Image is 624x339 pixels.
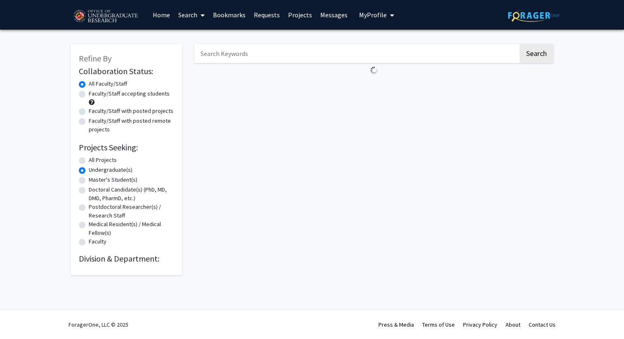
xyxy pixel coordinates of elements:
[174,0,209,29] a: Search
[89,79,127,88] label: All Faculty/Staff
[149,0,174,29] a: Home
[89,237,106,246] label: Faculty
[316,0,352,29] a: Messages
[79,143,174,152] h2: Projects Seeking:
[367,63,381,77] img: Loading
[529,321,555,328] a: Contact Us
[69,310,128,339] div: ForagerOne, LLC © 2025
[422,321,455,328] a: Terms of Use
[89,220,174,237] label: Medical Resident(s) / Medical Fellow(s)
[89,185,174,203] label: Doctoral Candidate(s) (PhD, MD, DMD, PharmD, etc.)
[6,302,35,333] iframe: Chat
[250,0,284,29] a: Requests
[463,321,497,328] a: Privacy Policy
[508,9,560,22] img: ForagerOne Logo
[79,53,111,63] span: Refine By
[194,44,518,63] input: Search Keywords
[89,175,137,184] label: Master's Student(s)
[79,66,174,76] h2: Collaboration Status:
[209,0,250,29] a: Bookmarks
[79,254,174,264] h2: Division & Department:
[284,0,316,29] a: Projects
[89,203,174,220] label: Postdoctoral Researcher(s) / Research Staff
[89,89,170,98] label: Faculty/Staff accepting students
[89,156,117,164] label: All Projects
[89,107,173,115] label: Faculty/Staff with posted projects
[378,321,414,328] a: Press & Media
[506,321,520,328] a: About
[520,44,553,63] button: Search
[359,11,387,19] span: My Profile
[194,77,553,96] nav: Page navigation
[71,6,140,27] img: University of Maryland Logo
[89,117,174,134] label: Faculty/Staff with posted remote projects
[89,166,132,174] label: Undergraduate(s)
